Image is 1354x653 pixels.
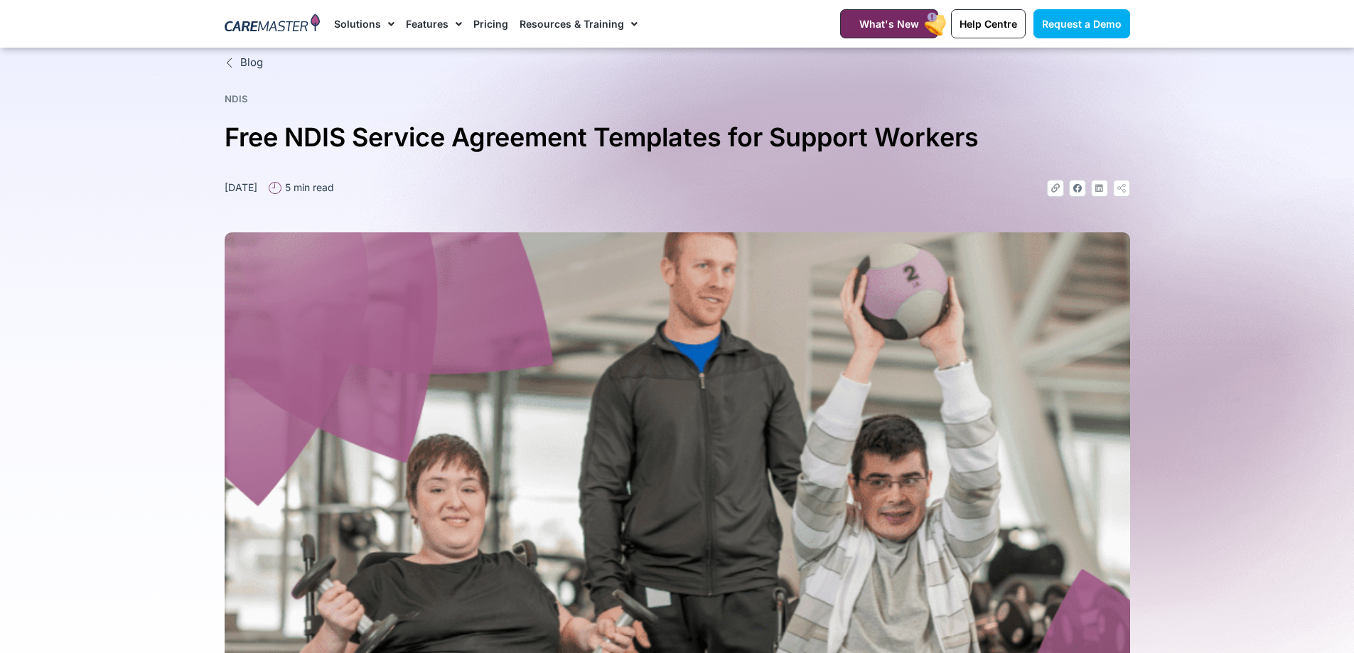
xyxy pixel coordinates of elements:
span: What's New [859,18,919,30]
img: CareMaster Logo [225,14,321,35]
span: Request a Demo [1042,18,1122,30]
span: Help Centre [960,18,1017,30]
a: Help Centre [951,9,1026,38]
a: Blog [225,55,1130,71]
a: NDIS [225,93,248,104]
h1: Free NDIS Service Agreement Templates for Support Workers [225,117,1130,158]
span: Blog [237,55,263,71]
time: [DATE] [225,181,257,193]
a: Request a Demo [1033,9,1130,38]
span: 5 min read [281,180,334,195]
a: What's New [840,9,938,38]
